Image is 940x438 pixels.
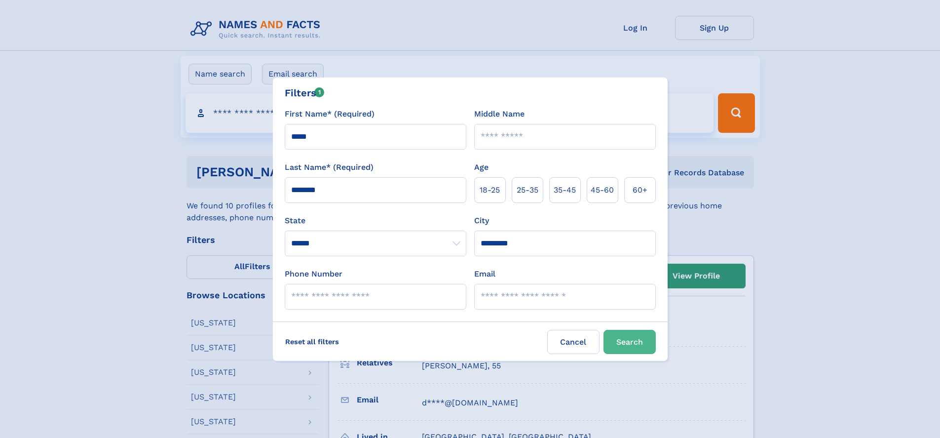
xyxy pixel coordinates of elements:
span: 45‑60 [591,184,614,196]
span: 18‑25 [480,184,500,196]
label: Last Name* (Required) [285,161,374,173]
label: First Name* (Required) [285,108,375,120]
div: Filters [285,85,325,100]
label: Email [474,268,495,280]
span: 60+ [633,184,647,196]
label: Middle Name [474,108,525,120]
label: Age [474,161,489,173]
label: City [474,215,489,227]
label: State [285,215,466,227]
label: Reset all filters [279,330,345,354]
span: 35‑45 [554,184,576,196]
button: Search [603,330,656,354]
span: 25‑35 [517,184,538,196]
label: Cancel [547,330,600,354]
label: Phone Number [285,268,342,280]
